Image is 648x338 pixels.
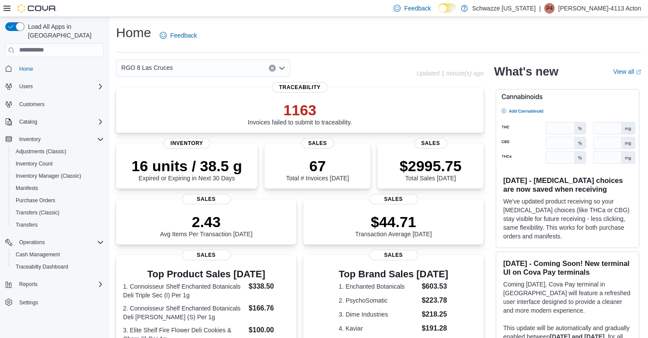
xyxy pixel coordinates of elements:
span: Sales [182,194,231,204]
span: Settings [19,299,38,306]
p: 16 units / 38.5 g [131,157,242,175]
dd: $166.76 [249,303,289,314]
span: Transfers (Classic) [12,207,104,218]
span: Purchase Orders [16,197,55,204]
a: Home [16,64,37,74]
button: Operations [2,236,107,248]
span: Reports [16,279,104,290]
dt: 1. Enchanted Botanicals [339,282,418,291]
button: Clear input [269,65,276,72]
p: $44.71 [355,213,432,231]
button: Home [2,62,107,75]
h2: What's new [494,65,558,79]
span: Inventory [16,134,104,145]
span: Users [16,81,104,92]
button: Users [2,80,107,93]
p: Schwazze [US_STATE] [472,3,536,14]
p: Coming [DATE], Cova Pay terminal in [GEOGRAPHIC_DATA] will feature a refreshed user interface des... [503,280,632,315]
dd: $100.00 [249,325,289,335]
span: Home [16,63,104,74]
button: Reports [16,279,41,290]
button: Settings [2,296,107,308]
button: Purchase Orders [9,194,107,207]
p: Updated 1 minute(s) ago [416,70,483,77]
button: Adjustments (Classic) [9,145,107,158]
span: Transfers [16,221,38,228]
span: Reports [19,281,38,288]
button: Transfers [9,219,107,231]
span: Adjustments (Classic) [16,148,66,155]
span: Sales [182,250,231,260]
span: Cash Management [12,249,104,260]
p: 2.43 [160,213,253,231]
span: Home [19,66,33,72]
span: Transfers [12,220,104,230]
span: Inventory Count [16,160,53,167]
span: Manifests [16,185,38,192]
span: Traceability [272,82,328,93]
span: Sales [301,138,334,148]
a: Feedback [156,27,200,44]
span: Traceabilty Dashboard [16,263,68,270]
span: Feedback [170,31,197,40]
div: Avg Items Per Transaction [DATE] [160,213,253,238]
span: Catalog [16,117,104,127]
h3: Top Brand Sales [DATE] [339,269,448,279]
button: Users [16,81,36,92]
a: Transfers [12,220,41,230]
span: Inventory Manager (Classic) [12,171,104,181]
p: 1163 [248,101,352,119]
span: Purchase Orders [12,195,104,206]
span: Customers [19,101,45,108]
nav: Complex example [5,59,104,331]
span: P4 [546,3,553,14]
button: Customers [2,98,107,110]
span: Inventory Count [12,159,104,169]
a: View allExternal link [613,68,641,75]
span: Manifests [12,183,104,193]
p: We've updated product receiving so your [MEDICAL_DATA] choices (like THCa or CBG) stay visible fo... [503,197,632,241]
span: Sales [369,250,418,260]
button: Operations [16,237,48,248]
span: Inventory Manager (Classic) [16,172,81,179]
button: Transfers (Classic) [9,207,107,219]
a: Transfers (Classic) [12,207,63,218]
span: Users [19,83,33,90]
div: Total # Invoices [DATE] [286,157,349,182]
div: Expired or Expiring in Next 30 Days [131,157,242,182]
h3: [DATE] - Coming Soon! New terminal UI on Cova Pay terminals [503,259,632,276]
dt: 4. Kaviar [339,324,418,333]
button: Catalog [16,117,41,127]
h3: [DATE] - [MEDICAL_DATA] choices are now saved when receiving [503,176,632,193]
span: Sales [369,194,418,204]
a: Manifests [12,183,41,193]
button: Inventory [16,134,44,145]
dd: $603.53 [422,281,448,292]
span: Transfers (Classic) [16,209,59,216]
dt: 1. Connoisseur Shelf Enchanted Botanicals Deli Triple Sec (I) Per 1g [123,282,245,300]
dt: 2. PsychoSomatic [339,296,418,305]
span: Adjustments (Classic) [12,146,104,157]
div: Transaction Average [DATE] [355,213,432,238]
span: Operations [19,239,45,246]
dd: $223.78 [422,295,448,306]
p: [PERSON_NAME]-4113 Acton [558,3,641,14]
div: Patrick-4113 Acton [544,3,555,14]
h3: Top Product Sales [DATE] [123,269,289,279]
input: Dark Mode [438,3,456,13]
a: Customers [16,99,48,110]
dd: $338.50 [249,281,289,292]
p: 67 [286,157,349,175]
a: Settings [16,297,41,308]
a: Inventory Manager (Classic) [12,171,85,181]
p: $2995.75 [400,157,462,175]
a: Purchase Orders [12,195,59,206]
button: Catalog [2,116,107,128]
span: Load All Apps in [GEOGRAPHIC_DATA] [24,22,104,40]
p: | [539,3,541,14]
a: Adjustments (Classic) [12,146,70,157]
span: Customers [16,99,104,110]
dt: 3. Dime Industries [339,310,418,319]
button: Traceabilty Dashboard [9,261,107,273]
svg: External link [636,69,641,75]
